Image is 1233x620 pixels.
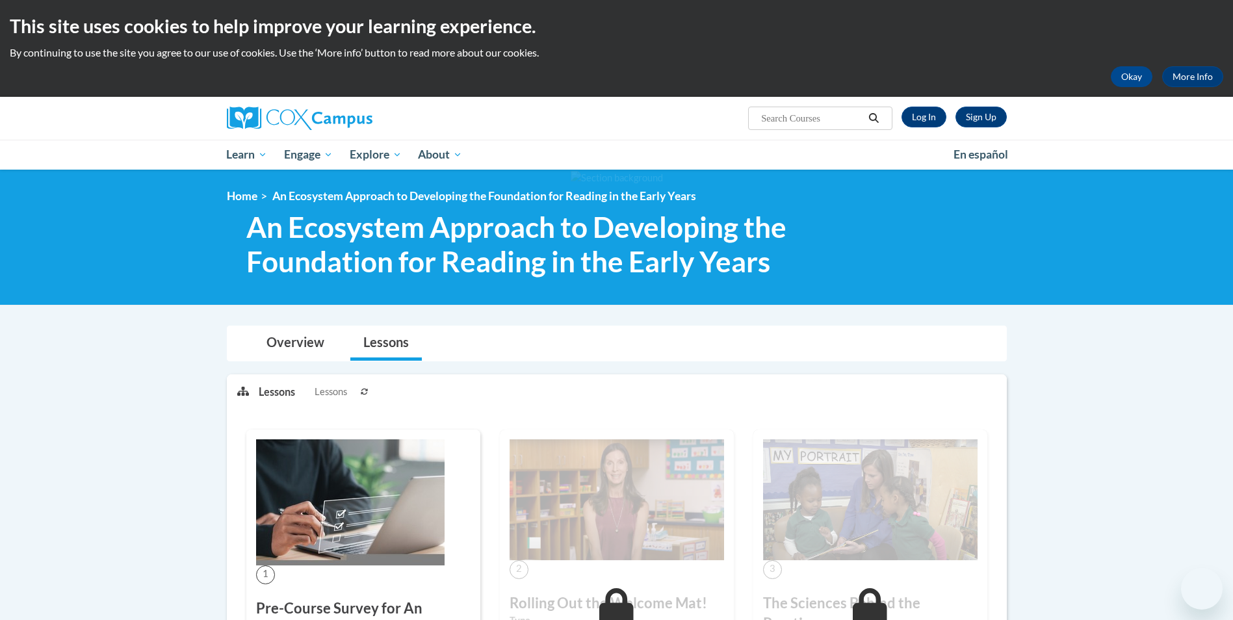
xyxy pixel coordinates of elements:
[1162,66,1223,87] a: More Info
[760,110,864,126] input: Search Courses
[409,140,471,170] a: About
[571,171,663,185] img: Section background
[226,147,267,162] span: Learn
[350,147,402,162] span: Explore
[1181,568,1223,610] iframe: Button to launch messaging window
[256,439,445,565] img: Course Image
[218,140,276,170] a: Learn
[315,385,347,399] span: Lessons
[207,140,1026,170] div: Main menu
[253,326,337,361] a: Overview
[227,189,257,203] a: Home
[10,13,1223,39] h2: This site uses cookies to help improve your learning experience.
[256,565,275,584] span: 1
[763,439,978,560] img: Course Image
[510,439,724,560] img: Course Image
[259,385,295,399] p: Lessons
[227,107,372,130] img: Cox Campus
[10,45,1223,60] p: By continuing to use the site you agree to our use of cookies. Use the ‘More info’ button to read...
[227,107,474,130] a: Cox Campus
[954,148,1008,161] span: En español
[902,107,946,127] a: Log In
[341,140,410,170] a: Explore
[246,210,827,279] span: An Ecosystem Approach to Developing the Foundation for Reading in the Early Years
[1111,66,1152,87] button: Okay
[864,110,883,126] button: Search
[272,189,696,203] span: An Ecosystem Approach to Developing the Foundation for Reading in the Early Years
[763,560,782,579] span: 3
[284,147,333,162] span: Engage
[510,593,724,614] h3: Rolling Out the Welcome Mat!
[350,326,422,361] a: Lessons
[945,141,1017,168] a: En español
[955,107,1007,127] a: Register
[418,147,462,162] span: About
[276,140,341,170] a: Engage
[510,560,528,579] span: 2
